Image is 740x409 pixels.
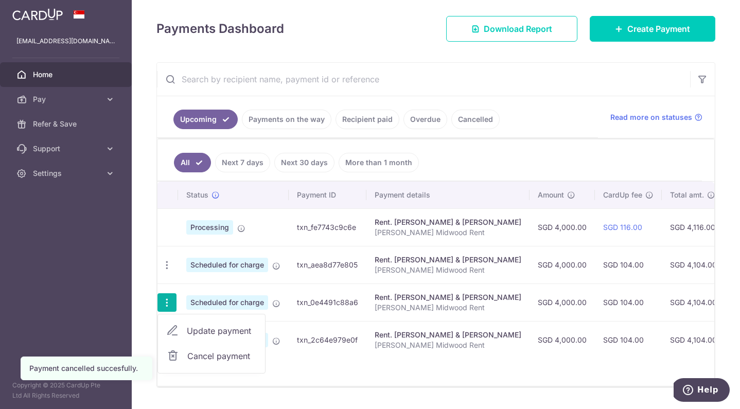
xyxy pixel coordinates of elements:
[530,321,595,359] td: SGD 4,000.00
[289,321,366,359] td: txn_2c64e979e0f
[366,182,530,208] th: Payment details
[274,153,334,172] a: Next 30 days
[446,16,577,42] a: Download Report
[610,112,692,122] span: Read more on statuses
[339,153,419,172] a: More than 1 month
[186,258,268,272] span: Scheduled for charge
[662,283,725,321] td: SGD 4,104.00
[156,20,284,38] h4: Payments Dashboard
[289,182,366,208] th: Payment ID
[289,246,366,283] td: txn_aea8d77e805
[403,110,447,129] a: Overdue
[186,220,233,235] span: Processing
[375,265,521,275] p: [PERSON_NAME] Midwood Rent
[375,303,521,313] p: [PERSON_NAME] Midwood Rent
[375,330,521,340] div: Rent. [PERSON_NAME] & [PERSON_NAME]
[336,110,399,129] a: Recipient paid
[610,112,702,122] a: Read more on statuses
[674,378,730,404] iframe: Opens a widget where you can find more information
[375,292,521,303] div: Rent. [PERSON_NAME] & [PERSON_NAME]
[530,208,595,246] td: SGD 4,000.00
[595,283,662,321] td: SGD 104.00
[375,255,521,265] div: Rent. [PERSON_NAME] & [PERSON_NAME]
[173,110,238,129] a: Upcoming
[16,36,115,46] p: [EMAIL_ADDRESS][DOMAIN_NAME]
[662,246,725,283] td: SGD 4,104.00
[186,190,208,200] span: Status
[215,153,270,172] a: Next 7 days
[670,190,704,200] span: Total amt.
[33,119,101,129] span: Refer & Save
[451,110,500,129] a: Cancelled
[590,16,715,42] a: Create Payment
[289,283,366,321] td: txn_0e4491c88a6
[375,340,521,350] p: [PERSON_NAME] Midwood Rent
[603,190,642,200] span: CardUp fee
[662,321,725,359] td: SGD 4,104.00
[375,217,521,227] div: Rent. [PERSON_NAME] & [PERSON_NAME]
[33,69,101,80] span: Home
[595,246,662,283] td: SGD 104.00
[33,168,101,179] span: Settings
[33,144,101,154] span: Support
[538,190,564,200] span: Amount
[530,246,595,283] td: SGD 4,000.00
[12,8,63,21] img: CardUp
[157,63,690,96] input: Search by recipient name, payment id or reference
[603,223,642,232] a: SGD 116.00
[242,110,331,129] a: Payments on the way
[627,23,690,35] span: Create Payment
[174,153,211,172] a: All
[186,295,268,310] span: Scheduled for charge
[33,94,101,104] span: Pay
[484,23,552,35] span: Download Report
[662,208,725,246] td: SGD 4,116.00
[29,363,144,374] div: Payment cancelled succesfully.
[375,227,521,238] p: [PERSON_NAME] Midwood Rent
[530,283,595,321] td: SGD 4,000.00
[595,321,662,359] td: SGD 104.00
[289,208,366,246] td: txn_fe7743c9c6e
